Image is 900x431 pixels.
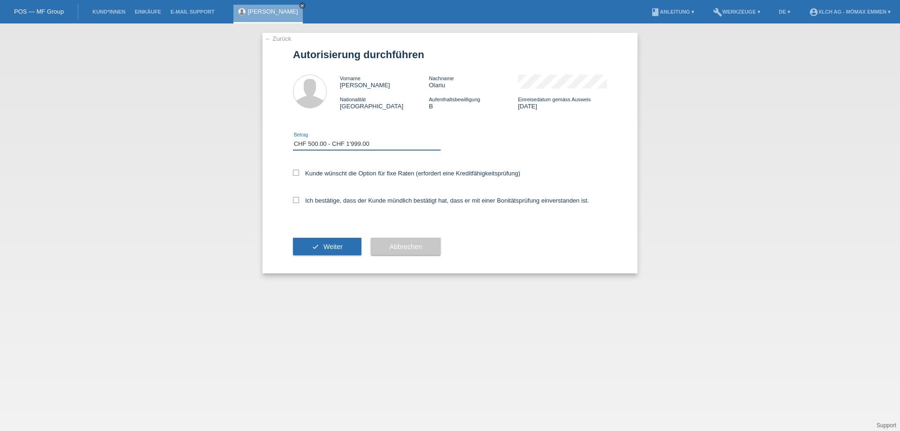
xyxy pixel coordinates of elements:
[248,8,298,15] a: [PERSON_NAME]
[265,35,291,42] a: ← Zurück
[340,76,360,81] span: Vorname
[429,96,518,110] div: B
[300,3,305,8] i: close
[340,97,366,102] span: Nationalität
[429,75,518,89] div: Olariu
[646,9,699,15] a: bookAnleitung ▾
[293,238,361,256] button: check Weiter
[340,75,429,89] div: [PERSON_NAME]
[299,2,306,9] a: close
[371,238,441,256] button: Abbrechen
[293,197,589,204] label: Ich bestätige, dass der Kunde mündlich bestätigt hat, dass er mit einer Bonitätsprüfung einversta...
[323,243,343,250] span: Weiter
[88,9,130,15] a: Kund*innen
[130,9,165,15] a: Einkäufe
[390,243,422,250] span: Abbrechen
[293,49,607,60] h1: Autorisierung durchführen
[429,76,454,81] span: Nachname
[809,8,818,17] i: account_circle
[804,9,895,15] a: account_circleXLCH AG - Mömax Emmen ▾
[312,243,319,250] i: check
[708,9,765,15] a: buildWerkzeuge ▾
[651,8,660,17] i: book
[713,8,722,17] i: build
[518,96,607,110] div: [DATE]
[293,170,520,177] label: Kunde wünscht die Option für fixe Raten (erfordert eine Kreditfähigkeitsprüfung)
[774,9,795,15] a: DE ▾
[877,422,896,429] a: Support
[166,9,219,15] a: E-Mail Support
[518,97,591,102] span: Einreisedatum gemäss Ausweis
[340,96,429,110] div: [GEOGRAPHIC_DATA]
[14,8,64,15] a: POS — MF Group
[429,97,480,102] span: Aufenthaltsbewilligung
